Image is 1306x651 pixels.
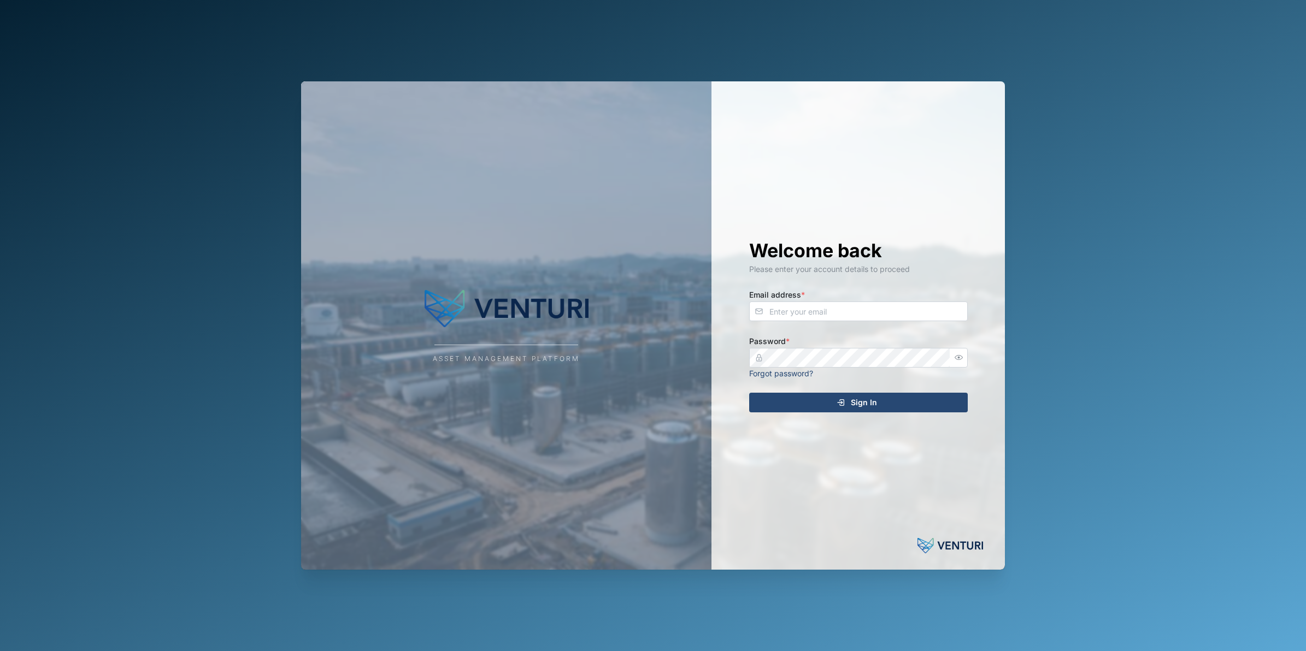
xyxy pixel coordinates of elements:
span: Sign In [851,393,877,412]
a: Forgot password? [749,369,813,378]
label: Email address [749,289,805,301]
img: Main Logo [425,287,589,330]
input: Enter your email [749,301,968,321]
h1: Welcome back [749,239,968,263]
div: Please enter your account details to proceed [749,263,968,275]
button: Sign In [749,393,968,412]
div: Asset Management Platform [433,354,580,364]
img: Venturi [917,535,983,557]
label: Password [749,335,790,347]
